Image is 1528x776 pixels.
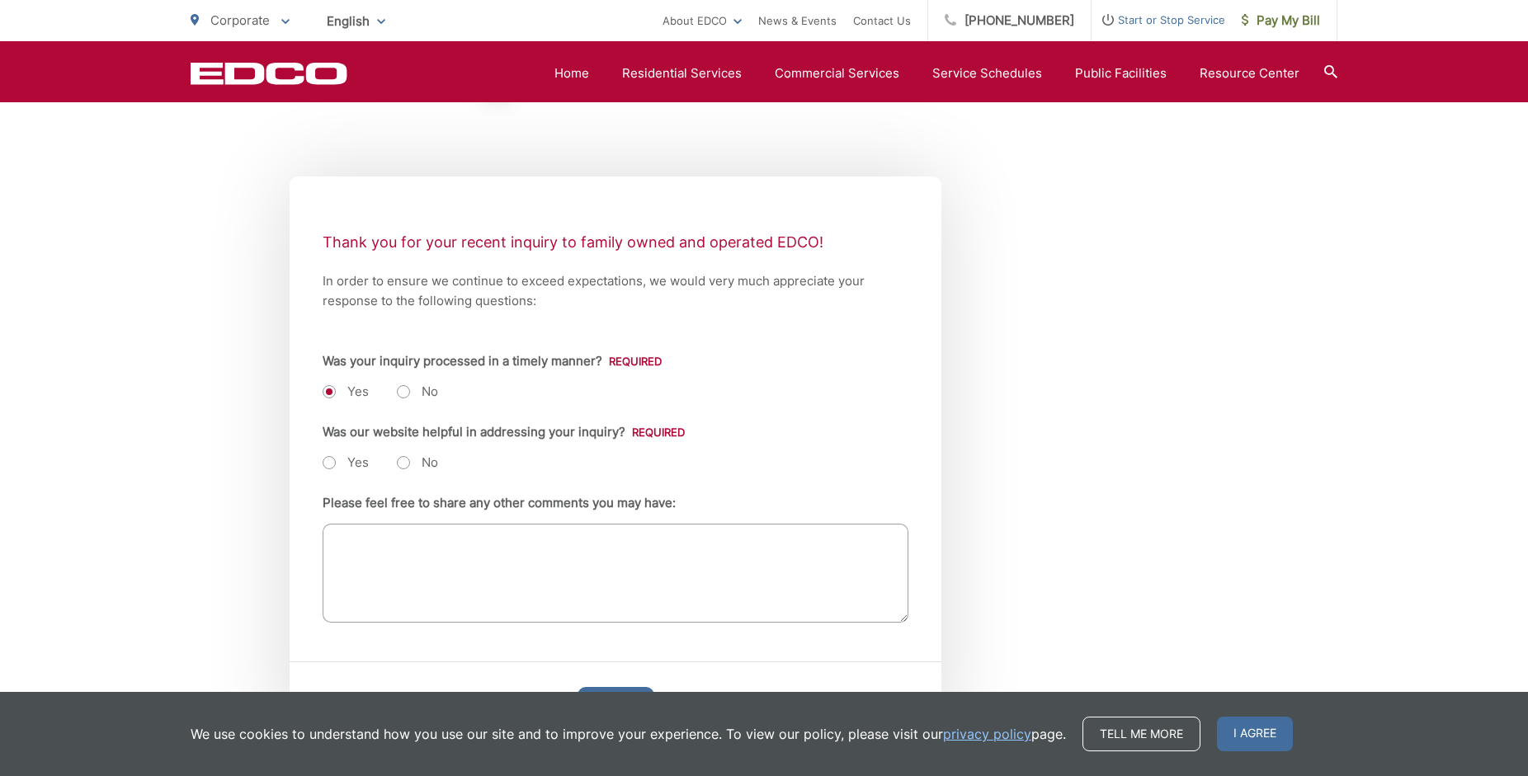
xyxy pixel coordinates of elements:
[210,12,270,28] span: Corporate
[323,354,662,369] label: Was your inquiry processed in a timely manner?
[943,724,1031,744] a: privacy policy
[323,271,908,311] p: In order to ensure we continue to exceed expectations, we would very much appreciate your respons...
[1200,63,1299,83] a: Resource Center
[663,11,742,31] a: About EDCO
[758,11,837,31] a: News & Events
[397,383,438,400] label: No
[1242,11,1320,31] span: Pay My Bill
[323,425,685,440] label: Was our website helpful in addressing your inquiry?
[1082,717,1200,751] a: Tell me more
[397,454,438,471] label: No
[1075,63,1167,83] a: Public Facilities
[323,496,676,510] label: Please feel free to share any other comments you may have:
[932,63,1042,83] a: Service Schedules
[191,62,347,85] a: EDCD logo. Return to the homepage.
[314,7,398,35] span: English
[323,383,369,400] label: Yes
[323,454,369,471] label: Yes
[853,11,911,31] a: Contact Us
[323,230,908,255] p: Thank you for your recent inquiry to family owned and operated EDCO!
[1217,717,1293,751] span: I agree
[775,63,899,83] a: Commercial Services
[578,687,654,717] input: Submit
[622,63,742,83] a: Residential Services
[554,63,589,83] a: Home
[191,724,1066,744] p: We use cookies to understand how you use our site and to improve your experience. To view our pol...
